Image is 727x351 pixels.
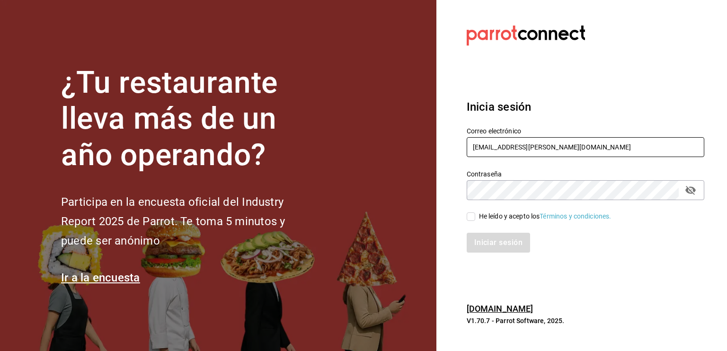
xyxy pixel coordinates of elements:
[61,65,317,174] h1: ¿Tu restaurante lleva más de un año operando?
[61,271,140,284] a: Ir a la encuesta
[467,170,704,177] label: Contraseña
[467,316,704,325] p: V1.70.7 - Parrot Software, 2025.
[467,137,704,157] input: Ingresa tu correo electrónico
[683,182,699,198] button: passwordField
[540,212,611,220] a: Términos y condiciones.
[479,211,612,221] div: He leído y acepto los
[467,304,533,314] a: [DOMAIN_NAME]
[467,98,704,115] h3: Inicia sesión
[467,127,704,134] label: Correo electrónico
[61,193,317,250] h2: Participa en la encuesta oficial del Industry Report 2025 de Parrot. Te toma 5 minutos y puede se...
